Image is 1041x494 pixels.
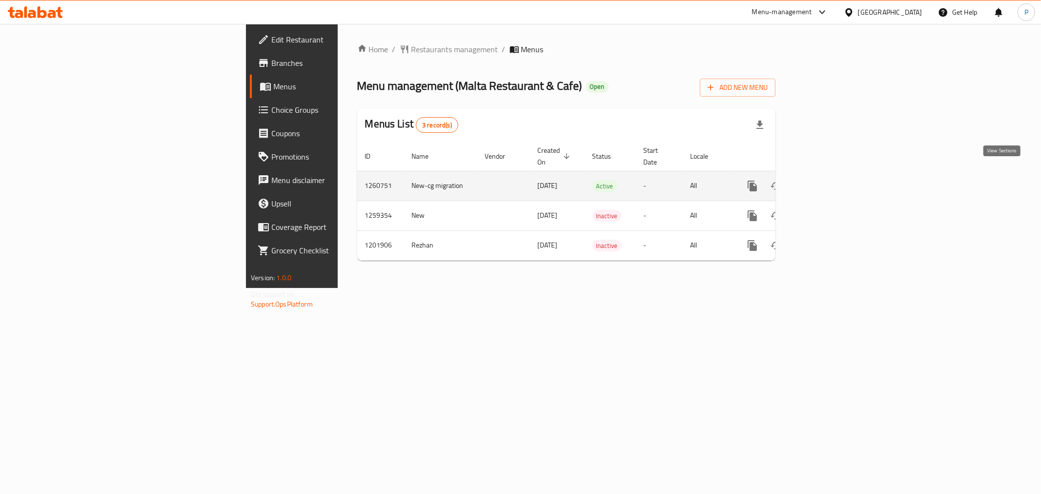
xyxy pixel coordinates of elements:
div: Open [586,81,609,93]
table: enhanced table [357,142,842,261]
td: - [636,230,683,260]
a: Support.OpsPlatform [251,298,313,310]
span: Open [586,82,609,91]
div: Active [592,180,617,192]
button: more [741,204,764,227]
td: All [683,201,733,230]
button: Add New Menu [700,79,776,97]
span: Add New Menu [708,82,768,94]
span: Version: [251,271,275,284]
span: Locale [691,150,721,162]
span: P [1024,7,1028,18]
span: Menus [273,81,412,92]
button: more [741,174,764,198]
span: ID [365,150,384,162]
span: Active [592,181,617,192]
nav: breadcrumb [357,43,776,55]
td: - [636,201,683,230]
td: - [636,171,683,201]
button: Change Status [764,174,788,198]
th: Actions [733,142,842,171]
span: Coupons [271,127,412,139]
div: Menu-management [752,6,812,18]
td: All [683,230,733,260]
span: Menus [521,43,544,55]
td: New [404,201,477,230]
a: Coupons [250,122,420,145]
span: Start Date [644,144,671,168]
span: Name [412,150,442,162]
div: Export file [748,113,772,137]
span: Get support on: [251,288,296,301]
a: Restaurants management [400,43,498,55]
span: Promotions [271,151,412,163]
td: Rezhan [404,230,477,260]
span: Vendor [485,150,518,162]
span: Inactive [592,240,622,251]
span: Edit Restaurant [271,34,412,45]
span: 3 record(s) [416,121,458,130]
span: Menu disclaimer [271,174,412,186]
span: [DATE] [538,179,558,192]
button: more [741,234,764,257]
span: Branches [271,57,412,69]
a: Grocery Checklist [250,239,420,262]
a: Menus [250,75,420,98]
div: Total records count [416,117,458,133]
a: Branches [250,51,420,75]
td: All [683,171,733,201]
button: Change Status [764,234,788,257]
h2: Menus List [365,117,458,133]
a: Coverage Report [250,215,420,239]
span: Inactive [592,210,622,222]
a: Upsell [250,192,420,215]
a: Choice Groups [250,98,420,122]
span: Grocery Checklist [271,245,412,256]
a: Edit Restaurant [250,28,420,51]
div: [GEOGRAPHIC_DATA] [858,7,922,18]
span: Menu management ( Malta Restaurant & Cafe ) [357,75,582,97]
a: Menu disclaimer [250,168,420,192]
span: [DATE] [538,239,558,251]
span: Upsell [271,198,412,209]
a: Promotions [250,145,420,168]
li: / [502,43,506,55]
span: 1.0.0 [276,271,291,284]
span: [DATE] [538,209,558,222]
td: New-cg migration [404,171,477,201]
span: Status [592,150,624,162]
span: Created On [538,144,573,168]
button: Change Status [764,204,788,227]
span: Coverage Report [271,221,412,233]
span: Choice Groups [271,104,412,116]
span: Restaurants management [411,43,498,55]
